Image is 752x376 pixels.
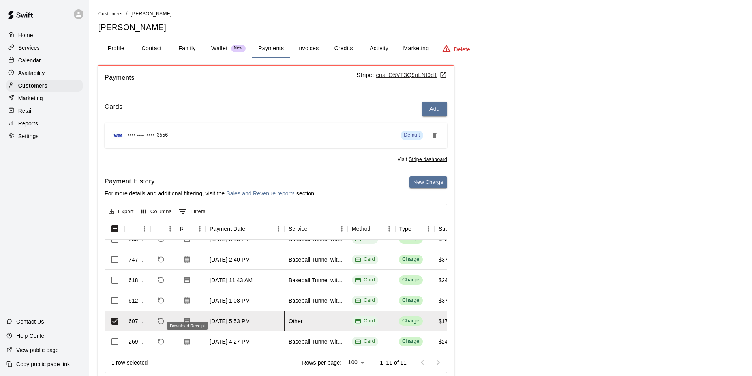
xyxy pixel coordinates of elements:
[129,276,146,284] div: 618439
[134,39,169,58] button: Contact
[289,338,344,346] div: Baseball Tunnel with Machine
[439,218,451,240] div: Subtotal
[348,218,395,240] div: Method
[154,335,168,348] span: Refund payment
[129,338,146,346] div: 269569
[157,131,168,139] span: 3556
[355,276,375,284] div: Card
[180,253,194,267] button: Download Receipt
[404,132,420,138] span: Default
[289,297,344,305] div: Baseball Tunnel with Machine
[402,297,420,304] div: Charge
[352,218,371,240] div: Method
[98,39,743,58] div: basic tabs example
[6,118,83,129] a: Reports
[252,39,290,58] button: Payments
[409,157,447,162] a: Stripe dashboard
[154,253,168,266] span: Refund payment
[129,256,146,264] div: 747965
[411,223,422,234] button: Sort
[105,189,316,197] p: For more details and additional filtering, visit the section.
[129,223,140,234] button: Sort
[383,223,395,235] button: Menu
[289,276,344,284] div: Baseball Tunnel with Machine
[399,218,411,240] div: Type
[180,335,194,349] button: Download Receipt
[6,29,83,41] a: Home
[154,273,168,287] span: Refund payment
[422,102,447,116] button: Add
[18,56,41,64] p: Calendar
[439,256,456,264] div: $37.00
[6,54,83,66] div: Calendar
[402,276,420,284] div: Charge
[454,45,470,53] p: Delete
[231,46,246,51] span: New
[355,338,375,345] div: Card
[180,314,194,328] button: Download Receipt
[402,338,420,345] div: Charge
[210,338,250,346] div: Oct 20, 2024, 4:27 PM
[345,357,367,368] div: 100
[397,39,435,58] button: Marketing
[154,314,168,328] span: Refund payment
[139,206,174,218] button: Select columns
[439,297,456,305] div: $37.00
[6,92,83,104] a: Marketing
[380,359,407,367] p: 1–11 of 11
[167,322,208,330] div: Download Receipt
[308,223,319,234] button: Sort
[16,318,44,325] p: Contact Us
[402,317,420,325] div: Charge
[111,359,148,367] div: 1 row selected
[98,10,123,17] a: Customers
[246,223,257,234] button: Sort
[395,218,435,240] div: Type
[129,297,146,305] div: 612195
[376,72,447,78] a: cus_O5VT3Q9pLNt0d1
[125,218,150,240] div: Id
[18,44,40,52] p: Services
[439,276,456,284] div: $24.00
[18,31,33,39] p: Home
[355,317,375,325] div: Card
[131,11,172,17] span: [PERSON_NAME]
[105,176,316,187] h6: Payment History
[18,94,43,102] p: Marketing
[6,67,83,79] a: Availability
[16,346,59,354] p: View public page
[210,276,253,284] div: May 29, 2025, 11:43 AM
[6,80,83,92] div: Customers
[164,223,176,235] button: Menu
[326,39,361,58] button: Credits
[289,256,344,264] div: Baseball Tunnel with Machine
[210,317,250,325] div: May 22, 2025, 5:53 PM
[336,223,348,235] button: Menu
[150,218,176,240] div: Refund
[169,39,205,58] button: Family
[210,256,250,264] div: Aug 10, 2025, 2:40 PM
[210,297,250,305] div: May 26, 2025, 1:08 PM
[98,39,134,58] button: Profile
[180,294,194,308] button: Download Receipt
[439,317,456,325] div: $17.33
[98,22,743,33] h5: [PERSON_NAME]
[107,206,136,218] button: Export
[6,42,83,54] div: Services
[302,359,341,367] p: Rows per page:
[18,69,45,77] p: Availability
[423,223,435,235] button: Menu
[371,223,382,234] button: Sort
[126,9,128,18] li: /
[98,11,123,17] span: Customers
[6,105,83,117] div: Retail
[6,130,83,142] a: Settings
[289,317,303,325] div: Other
[211,44,228,52] p: Wallet
[289,218,308,240] div: Service
[273,223,285,235] button: Menu
[18,107,33,115] p: Retail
